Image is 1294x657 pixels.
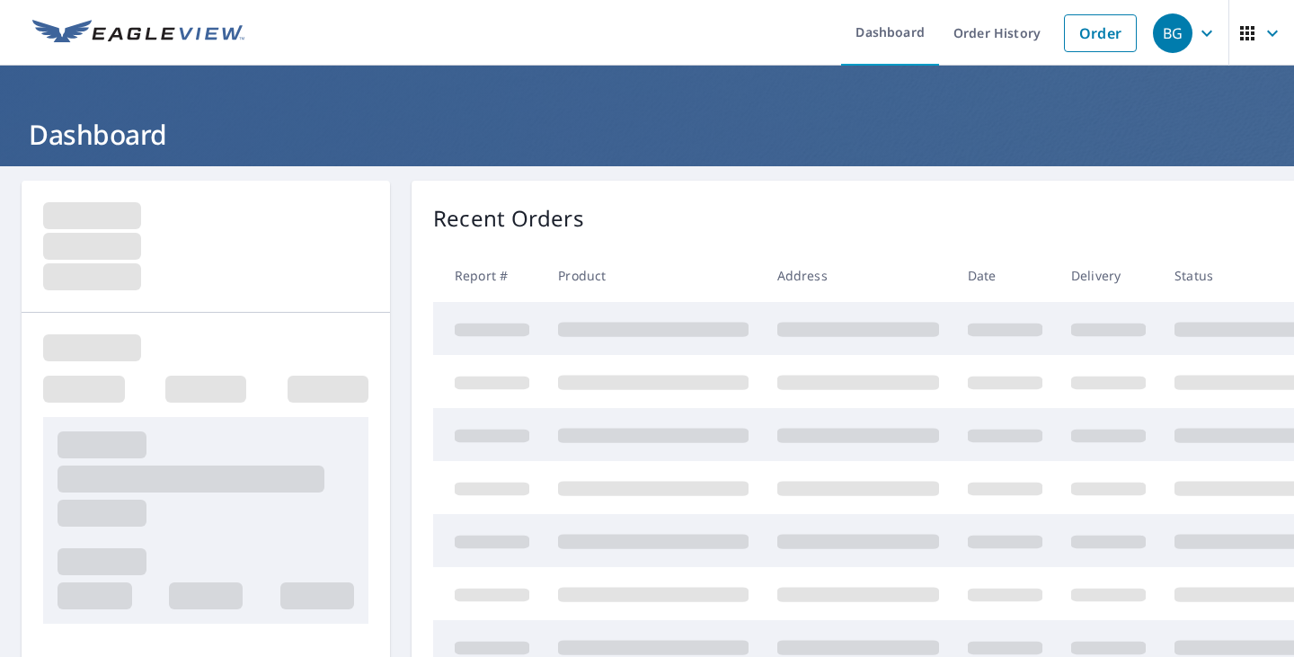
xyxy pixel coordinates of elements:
[1064,14,1137,52] a: Order
[32,20,244,47] img: EV Logo
[1057,249,1160,302] th: Delivery
[22,116,1272,153] h1: Dashboard
[544,249,763,302] th: Product
[433,202,584,235] p: Recent Orders
[953,249,1057,302] th: Date
[763,249,953,302] th: Address
[433,249,544,302] th: Report #
[1153,13,1192,53] div: BG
